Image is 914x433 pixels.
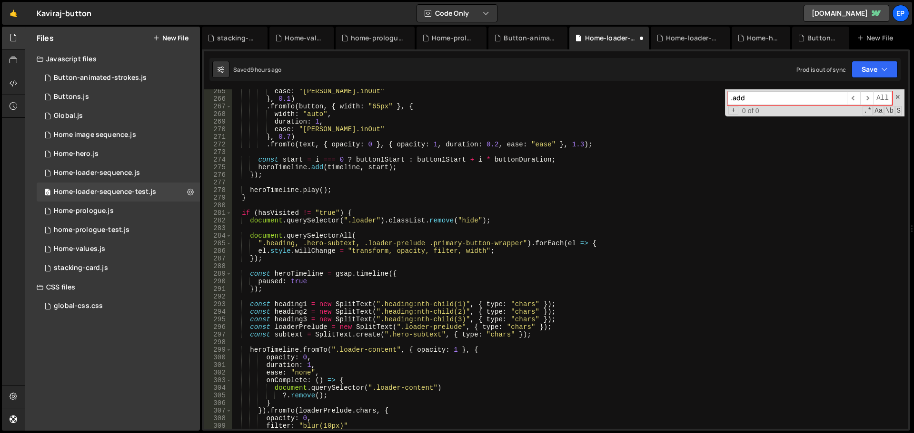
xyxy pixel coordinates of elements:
div: home-prologue-test.js [351,33,403,43]
div: 270 [204,125,232,133]
span: 0 of 0 [738,107,763,115]
div: 304 [204,384,232,392]
div: 276 [204,171,232,179]
div: 16061/43261.css [37,297,200,316]
div: 300 [204,354,232,361]
div: Button-animated-strokes.js [504,33,556,43]
span: ​ [847,91,860,105]
a: [DOMAIN_NAME] [804,5,889,22]
div: 309 [204,422,232,430]
span: RegExp Search [863,106,873,115]
div: 274 [204,156,232,164]
div: 308 [204,414,232,422]
span: Toggle Replace mode [728,106,738,115]
div: Global.js [54,112,83,120]
div: Saved [233,66,282,74]
div: 278 [204,186,232,194]
div: 293 [204,300,232,308]
div: 16061/43249.js [37,202,200,221]
div: 298 [204,338,232,346]
div: 296 [204,323,232,331]
span: CaseSensitive Search [874,106,884,115]
div: Javascript files [25,49,200,68]
div: 16061/44833.js [37,259,200,278]
div: Buttons.js [54,93,89,101]
div: 283 [204,224,232,232]
div: 273 [204,148,232,156]
div: 306 [204,399,232,407]
div: 305 [204,392,232,399]
div: stacking-card.js [54,264,108,272]
div: 275 [204,164,232,171]
div: Home-values.js [285,33,322,43]
div: 16061/44088.js [37,183,200,202]
button: Code Only [417,5,497,22]
div: 284 [204,232,232,240]
div: Button-animated-strokes.js [54,74,147,82]
div: global-css.css [54,302,103,310]
div: New File [857,33,897,43]
a: 🤙 [2,2,25,25]
div: 280 [204,202,232,209]
div: Home-hero.js [747,33,779,43]
div: 277 [204,179,232,186]
div: Home image sequence.js [54,131,136,139]
span: Search In Selection [895,106,902,115]
span: Whole Word Search [884,106,894,115]
div: 282 [204,217,232,224]
div: CSS files [25,278,200,297]
div: 289 [204,270,232,278]
div: 9 hours ago [250,66,282,74]
div: 16061/43594.js [37,164,200,183]
div: 297 [204,331,232,338]
div: 16061/45089.js [37,125,200,144]
div: 286 [204,247,232,255]
div: 266 [204,95,232,103]
div: 290 [204,278,232,285]
div: 288 [204,262,232,270]
span: 0 [45,189,50,197]
div: 294 [204,308,232,316]
div: 16061/44087.js [37,221,200,240]
div: 287 [204,255,232,262]
div: 281 [204,209,232,217]
div: 295 [204,316,232,323]
div: 291 [204,285,232,293]
div: 267 [204,103,232,110]
div: Home-loader-sequence-test.js [585,33,637,43]
div: 16061/45009.js [37,106,200,125]
div: Home-prologue.js [54,207,114,215]
div: 301 [204,361,232,369]
div: Home-values.js [54,245,105,253]
h2: Files [37,33,54,43]
div: stacking-card.js [217,33,256,43]
div: 16061/43948.js [37,144,200,164]
div: 299 [204,346,232,354]
div: 269 [204,118,232,125]
div: 307 [204,407,232,414]
div: 16061/43950.js [37,240,200,259]
div: Home-hero.js [54,150,99,158]
div: 285 [204,240,232,247]
div: Home-loader-sequence.js [54,169,140,177]
div: 265 [204,87,232,95]
div: Kaviraj-button [37,8,91,19]
div: Buttons.js [807,33,838,43]
input: Search for [727,91,847,105]
div: Home-loader-sequence-test.js [54,188,156,196]
div: 268 [204,110,232,118]
div: home-prologue-test.js [54,226,129,234]
div: 16061/43947.js [37,68,200,87]
div: 279 [204,194,232,202]
span: ​ [860,91,874,105]
div: Home-prologue.js [432,33,475,43]
div: Home-loader-sequence.js [666,33,718,43]
a: Ep [892,5,909,22]
div: 292 [204,293,232,300]
div: 271 [204,133,232,141]
button: New File [153,34,189,42]
div: 272 [204,141,232,148]
div: 303 [204,376,232,384]
span: Alt-Enter [873,91,892,105]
